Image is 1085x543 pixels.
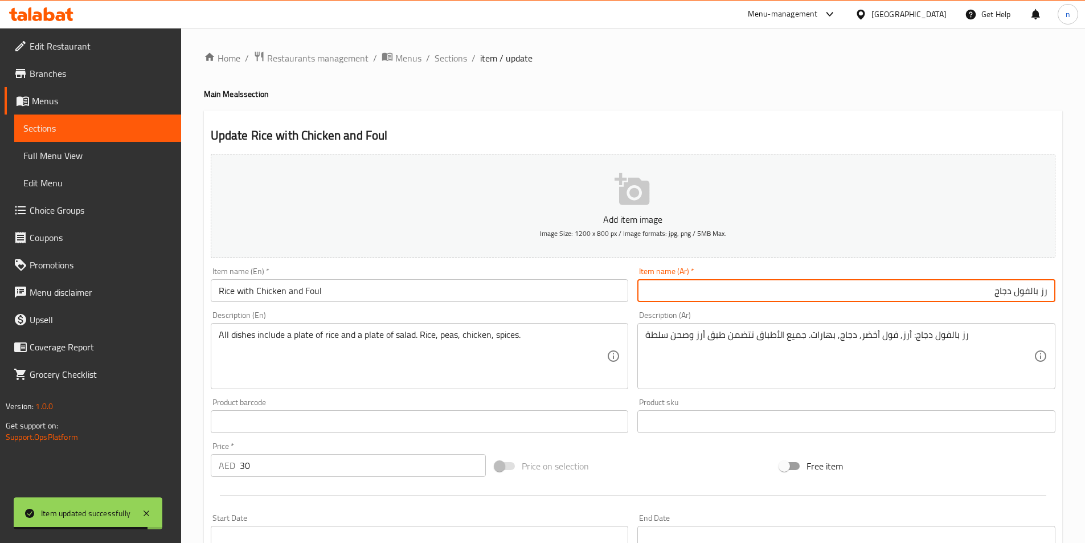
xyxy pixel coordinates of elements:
[14,142,181,169] a: Full Menu View
[228,213,1038,226] p: Add item image
[219,459,235,472] p: AED
[5,87,181,115] a: Menus
[5,251,181,279] a: Promotions
[267,51,369,65] span: Restaurants management
[30,231,172,244] span: Coupons
[5,60,181,87] a: Branches
[240,454,486,477] input: Please enter price
[5,306,181,333] a: Upsell
[14,169,181,197] a: Edit Menu
[5,32,181,60] a: Edit Restaurant
[6,399,34,414] span: Version:
[219,329,607,383] textarea: All dishes include a plate of rice and a plate of salad. Rice, peas, chicken, spices.
[1066,8,1070,21] span: n
[871,8,947,21] div: [GEOGRAPHIC_DATA]
[14,115,181,142] a: Sections
[5,279,181,306] a: Menu disclaimer
[5,224,181,251] a: Coupons
[30,340,172,354] span: Coverage Report
[395,51,421,65] span: Menus
[5,361,181,388] a: Grocery Checklist
[382,51,421,66] a: Menus
[204,51,240,65] a: Home
[30,258,172,272] span: Promotions
[23,176,172,190] span: Edit Menu
[211,279,629,302] input: Enter name En
[211,410,629,433] input: Please enter product barcode
[211,154,1055,258] button: Add item imageImage Size: 1200 x 800 px / Image formats: jpg, png / 5MB Max.
[32,94,172,108] span: Menus
[373,51,377,65] li: /
[245,51,249,65] li: /
[35,399,53,414] span: 1.0.0
[30,67,172,80] span: Branches
[472,51,476,65] li: /
[426,51,430,65] li: /
[23,149,172,162] span: Full Menu View
[637,279,1055,302] input: Enter name Ar
[41,507,130,520] div: Item updated successfully
[6,418,58,433] span: Get support on:
[204,88,1062,100] h4: Main Meals section
[645,329,1034,383] textarea: رز بالفول دجاج: أرز, فول أخضر, دجاج, بهارات. جميع الأطباق تتضمن طبق أرز وصحن سلطة
[30,313,172,326] span: Upsell
[637,410,1055,433] input: Please enter product sku
[30,203,172,217] span: Choice Groups
[480,51,533,65] span: item / update
[211,127,1055,144] h2: Update Rice with Chicken and Foul
[30,368,172,381] span: Grocery Checklist
[540,227,726,240] span: Image Size: 1200 x 800 px / Image formats: jpg, png / 5MB Max.
[30,39,172,53] span: Edit Restaurant
[5,197,181,224] a: Choice Groups
[748,7,818,21] div: Menu-management
[204,51,1062,66] nav: breadcrumb
[23,121,172,135] span: Sections
[806,459,843,473] span: Free item
[5,333,181,361] a: Coverage Report
[435,51,467,65] a: Sections
[522,459,589,473] span: Price on selection
[6,430,78,444] a: Support.OpsPlatform
[253,51,369,66] a: Restaurants management
[30,285,172,299] span: Menu disclaimer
